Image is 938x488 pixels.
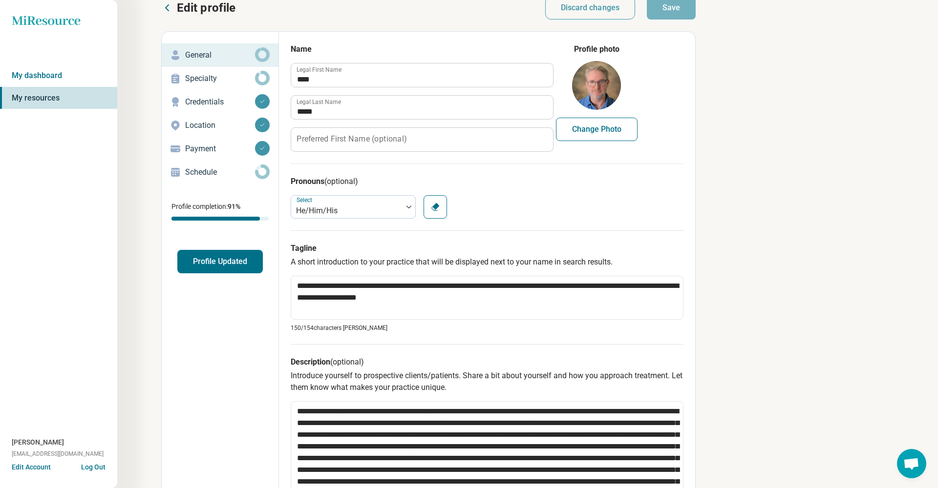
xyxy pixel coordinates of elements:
button: Edit Account [12,462,51,472]
p: 150/ 154 characters [PERSON_NAME] [291,324,683,332]
button: Log Out [81,462,106,470]
p: Schedule [185,166,255,178]
label: Preferred First Name (optional) [297,135,406,143]
span: 91 % [228,203,240,210]
p: Payment [185,143,255,155]
a: Location [162,114,278,137]
h3: Tagline [291,243,683,254]
label: Legal First Name [297,67,341,73]
div: Profile completion [171,217,269,221]
h3: Name [291,43,553,55]
span: (optional) [330,357,364,366]
a: Schedule [162,161,278,184]
a: Payment [162,137,278,161]
a: General [162,43,278,67]
p: Specialty [185,73,255,84]
div: He/Him/His [296,205,398,217]
button: Profile Updated [177,250,263,273]
span: [EMAIL_ADDRESS][DOMAIN_NAME] [12,449,104,458]
span: [PERSON_NAME] [12,437,64,447]
p: Location [185,120,255,131]
h3: Description [291,356,683,368]
p: A short introduction to your practice that will be displayed next to your name in search results. [291,256,683,268]
legend: Profile photo [574,43,619,55]
a: Specialty [162,67,278,90]
label: Legal Last Name [297,99,341,105]
p: Introduce yourself to prospective clients/patients. Share a bit about yourself and how you approa... [291,370,683,393]
span: (optional) [324,177,358,186]
a: Open chat [897,449,926,478]
label: Select [297,197,314,203]
a: Credentials [162,90,278,114]
h3: Pronouns [291,176,683,187]
p: General [185,49,255,61]
p: Credentials [185,96,255,108]
img: avatar image [572,61,621,110]
div: Profile completion: [162,196,278,226]
button: Change Photo [556,118,638,141]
